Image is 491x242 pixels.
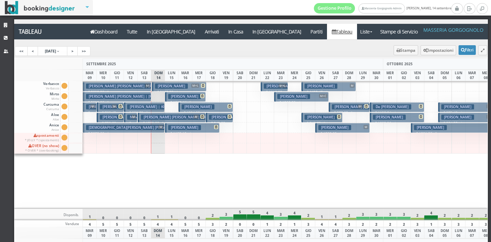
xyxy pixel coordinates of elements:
div: MER 01 [383,227,397,239]
div: 2 [205,209,220,220]
div: 4 [288,209,302,220]
div: MER 24 [288,227,302,239]
small: Anice [51,128,59,132]
button: [PERSON_NAME] [PERSON_NAME] | [PERSON_NAME] M € 2092.50 5 notti [83,81,151,91]
button: [PERSON_NAME] € 1105.18 4 notti [165,123,220,133]
div: 3 [383,209,397,220]
p: € 1384.92 [182,110,231,116]
button: Stampa [394,45,418,55]
button: [PERSON_NAME] M € 1200.60 4 notti [315,123,370,133]
div: MAR 16 [178,227,192,239]
h3: [PERSON_NAME] [441,115,474,120]
small: 4 notti [186,132,198,136]
a: < [27,46,38,56]
h3: [PERSON_NAME] [441,104,474,109]
div: GIO 02 [397,227,411,239]
button: [PERSON_NAME] € 1384.92 4 notti [179,102,233,112]
p: € 2092.50 [86,100,149,105]
div: MER 24 [288,70,302,81]
button: [PERSON_NAME] [PERSON_NAME] | [PERSON_NAME] € 2092.50 5 notti [83,92,151,102]
span: M [194,115,199,119]
div: 3 [274,209,288,220]
div: 5 [110,220,124,227]
div: LUN 15 [165,227,179,239]
div: 0 [137,209,152,220]
small: * JOLLY * (spostamenti) [25,138,59,142]
div: 3 [411,220,425,227]
small: 4 notti [200,111,212,115]
button: [PERSON_NAME] M+L € 1116.00 2 notti [261,81,288,91]
div: 2 [356,220,370,227]
p: € 972.40 [441,110,491,116]
span: OVER (no show) [24,144,60,153]
small: Verbasco [46,86,59,90]
div: LUN 15 [165,70,179,81]
div: MAR 09 [83,227,97,239]
div: MER 10 [96,227,110,239]
h3: [PERSON_NAME] [277,94,310,99]
button: [PERSON_NAME] M € 1409.40 4 notti [301,81,356,91]
div: DOM 05 [438,70,452,81]
div: 2 [438,209,452,220]
div: 3 [342,220,356,227]
div: DOM 05 [438,227,452,239]
div: LUN 06 [452,227,466,239]
h3: [PERSON_NAME] | Klosterkamp [PERSON_NAME] [127,104,214,109]
div: VEN 03 [411,70,425,81]
button: [DEMOGRAPHIC_DATA][PERSON_NAME] [PERSON_NAME] | [PERSON_NAME] M € 2070.00 6 notti [83,123,165,133]
div: 4 [424,209,438,220]
div: GIO 11 [110,70,124,81]
div: 2 [219,220,233,227]
button: Filtri [459,45,476,55]
span: M+L [191,84,199,88]
h4: Masseria Gorgognolo [423,27,483,33]
div: 3 [397,209,411,220]
div: 2 [301,209,315,220]
div: GIO 18 [205,70,220,81]
h3: [DEMOGRAPHIC_DATA][PERSON_NAME] [PERSON_NAME] | [PERSON_NAME] [86,125,216,130]
p: € 769.42 [100,110,122,121]
div: MAR 07 [465,227,479,239]
div: MER 10 [96,70,110,81]
div: LUN 22 [260,227,275,239]
div: 0 [192,209,206,220]
h3: [PERSON_NAME] [305,115,337,120]
div: 1 [83,209,97,220]
h3: [PERSON_NAME] [305,84,337,89]
a: Arrivati [200,24,224,39]
small: 3 notti [143,111,155,115]
div: MAR 23 [274,227,288,239]
div: 0 [178,209,192,220]
button: [PERSON_NAME] € 747.72 3 notti [301,113,342,123]
div: 2 [411,209,425,220]
h3: [PERSON_NAME] [PERSON_NAME] [209,115,270,120]
a: In [GEOGRAPHIC_DATA] [248,24,306,39]
div: GIO 18 [205,227,220,239]
div: 3 [438,220,452,227]
small: 4 notti [391,121,403,126]
p: € 1009.44 [168,100,204,105]
div: 5 [233,209,247,220]
span: M [158,125,163,129]
div: 4 [315,220,329,227]
p: € 1105.18 [168,131,218,136]
h3: [PERSON_NAME] | [PERSON_NAME] [100,115,164,120]
div: 2 [342,209,356,220]
a: Masseria Gorgognolo Admin [358,3,405,13]
button: [PERSON_NAME] [PERSON_NAME] | [PERSON_NAME] M € 1573.90 5 notti [138,113,206,123]
span: Curcuma [42,102,60,112]
div: 5 [247,209,261,220]
button: [PERSON_NAME] [PERSON_NAME] | [PERSON_NAME] M € 769.42 2 notti [97,102,124,112]
small: 4 notti [391,111,403,115]
div: 3 [452,220,466,227]
div: LUN 22 [260,70,275,81]
small: 4 notti [323,90,335,95]
span: M [358,104,363,108]
a: Tableau [14,24,86,39]
span: OTTOBRE 2025 [387,61,413,66]
a: In Casa [224,24,248,39]
div: 3 [301,220,315,227]
div: 2 [369,220,384,227]
span: spostamenti [24,133,60,143]
h3: [PERSON_NAME] [86,104,119,109]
